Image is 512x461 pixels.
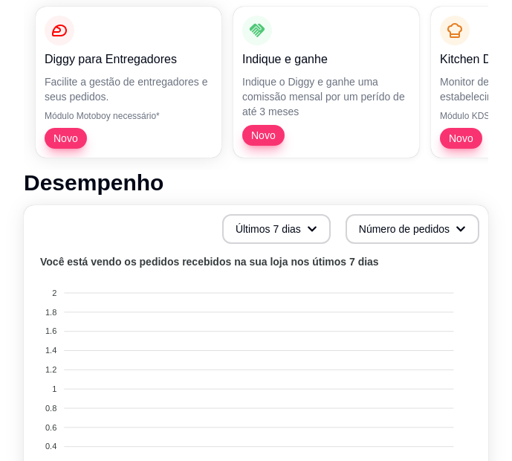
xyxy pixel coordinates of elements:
p: Indique e ganhe [242,51,410,68]
text: Você está vendo os pedidos recebidos na sua loja nos útimos 7 dias [40,256,379,268]
button: Últimos 7 dias [222,214,331,244]
span: Novo [48,131,84,146]
p: Facilite a gestão de entregadores e seus pedidos. [45,74,213,104]
span: Novo [443,131,479,146]
tspan: 0.8 [45,404,56,413]
button: Número de pedidos [346,214,479,244]
tspan: 1.8 [45,308,56,317]
p: Indique o Diggy e ganhe uma comissão mensal por um perído de até 3 meses [242,74,410,119]
p: Diggy para Entregadores [45,51,213,68]
tspan: 1.6 [45,326,56,335]
tspan: 1.4 [45,346,56,355]
button: Diggy para EntregadoresFacilite a gestão de entregadores e seus pedidos.Módulo Motoboy necessário... [36,7,221,158]
tspan: 1.2 [45,365,56,374]
tspan: 1 [52,384,56,393]
h1: Desempenho [24,170,488,196]
tspan: 2 [52,288,56,297]
button: Indique e ganheIndique o Diggy e ganhe uma comissão mensal por um perído de até 3 mesesNovo [233,7,419,158]
tspan: 0.6 [45,423,56,432]
tspan: 0.4 [45,442,56,451]
span: Novo [245,128,282,143]
p: Módulo Motoboy necessário* [45,110,213,122]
